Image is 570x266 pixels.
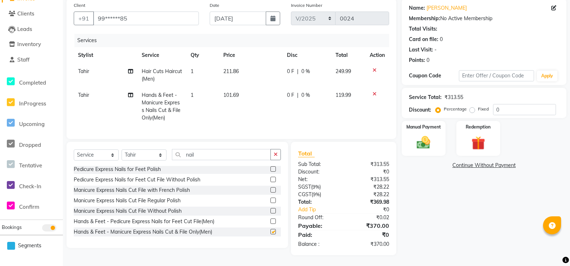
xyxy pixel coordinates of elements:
[191,68,193,75] span: 1
[19,183,41,190] span: Check-In
[74,228,212,236] div: Hands & Feet - Manicure Express Nails Cut & File Only(Men)
[186,47,219,63] th: Qty
[17,41,41,48] span: Inventory
[2,56,61,64] a: Staff
[293,168,343,176] div: Discount:
[434,46,437,54] div: -
[293,198,343,206] div: Total:
[409,15,559,22] div: No Active Membership
[301,68,310,75] span: 0 %
[293,161,343,168] div: Sub Total:
[17,26,32,32] span: Leads
[352,206,395,213] div: ₹0
[78,68,89,75] span: Tahir
[343,198,394,206] div: ₹369.98
[74,218,214,225] div: Hands & Feet - Pedicure Express Nails for Feet Cut File(Men)
[74,186,190,194] div: Manicure Express Nails Cut File with French Polish
[343,183,394,191] div: ₹28.22
[293,221,343,230] div: Payable:
[210,2,219,9] label: Date
[17,10,34,17] span: Clients
[2,25,61,33] a: Leads
[19,141,41,148] span: Dropped
[74,197,181,204] div: Manicure Express Nails Cut File Regular Polish
[409,4,425,12] div: Name:
[74,176,200,184] div: Pedicure Express Nails for Feet Cut File Without Polish
[19,79,46,86] span: Completed
[444,106,467,112] label: Percentage
[293,176,343,183] div: Net:
[343,240,394,248] div: ₹370.00
[2,40,61,49] a: Inventory
[293,240,343,248] div: Balance :
[287,68,294,75] span: 0 F
[74,47,137,63] th: Stylist
[466,124,491,130] label: Redemption
[2,10,61,18] a: Clients
[459,70,534,81] input: Enter Offer / Coupon Code
[293,214,343,221] div: Round Off:
[343,176,394,183] div: ₹313.55
[283,47,331,63] th: Disc
[219,47,283,63] th: Price
[336,92,351,98] span: 119.99
[74,2,85,9] label: Client
[2,224,22,230] span: Bookings
[137,47,187,63] th: Service
[172,149,271,160] input: Search or Scan
[412,135,435,150] img: _cash.svg
[298,150,315,157] span: Total
[440,36,443,43] div: 0
[343,168,394,176] div: ₹0
[409,57,425,64] div: Points:
[293,230,343,239] div: Paid:
[298,191,311,198] span: CGST
[291,2,322,9] label: Invoice Number
[478,106,489,112] label: Fixed
[78,92,89,98] span: Tahir
[409,46,433,54] div: Last Visit:
[409,72,459,80] div: Coupon Code
[427,57,429,64] div: 0
[343,214,394,221] div: ₹0.02
[142,92,181,121] span: Hands & Feet - Manicure Express Nails Cut & File Only(Men)
[537,71,557,81] button: Apply
[313,191,320,197] span: 9%
[74,12,94,25] button: +91
[343,191,394,198] div: ₹28.22
[93,12,199,25] input: Search by Name/Mobile/Email/Code
[467,135,489,152] img: _gift.svg
[293,206,352,213] a: Add Tip
[406,124,441,130] label: Manual Payment
[293,183,343,191] div: ( )
[301,91,310,99] span: 0 %
[142,68,182,82] span: Hair Cuts Haircut(Men)
[297,91,298,99] span: |
[74,34,395,47] div: Services
[19,203,39,210] span: Confirm
[409,94,442,101] div: Service Total:
[191,92,193,98] span: 1
[331,47,365,63] th: Total
[74,166,161,173] div: Pedicure Express Nails for Feet Polish
[427,4,467,12] a: [PERSON_NAME]
[19,121,45,127] span: Upcoming
[409,15,440,22] div: Membership:
[19,162,42,169] span: Tentative
[409,36,438,43] div: Card on file:
[74,207,182,215] div: Manicure Express Nails Cut File Without Polish
[19,100,46,107] span: InProgress
[313,184,319,190] span: 9%
[403,162,565,169] a: Continue Without Payment
[17,56,29,63] span: Staff
[365,47,389,63] th: Action
[298,184,311,190] span: SGST
[287,91,294,99] span: 0 F
[444,94,463,101] div: ₹313.55
[343,161,394,168] div: ₹313.55
[336,68,351,75] span: 249.99
[409,25,437,33] div: Total Visits:
[223,92,239,98] span: 101.69
[343,221,394,230] div: ₹370.00
[409,106,431,114] div: Discount:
